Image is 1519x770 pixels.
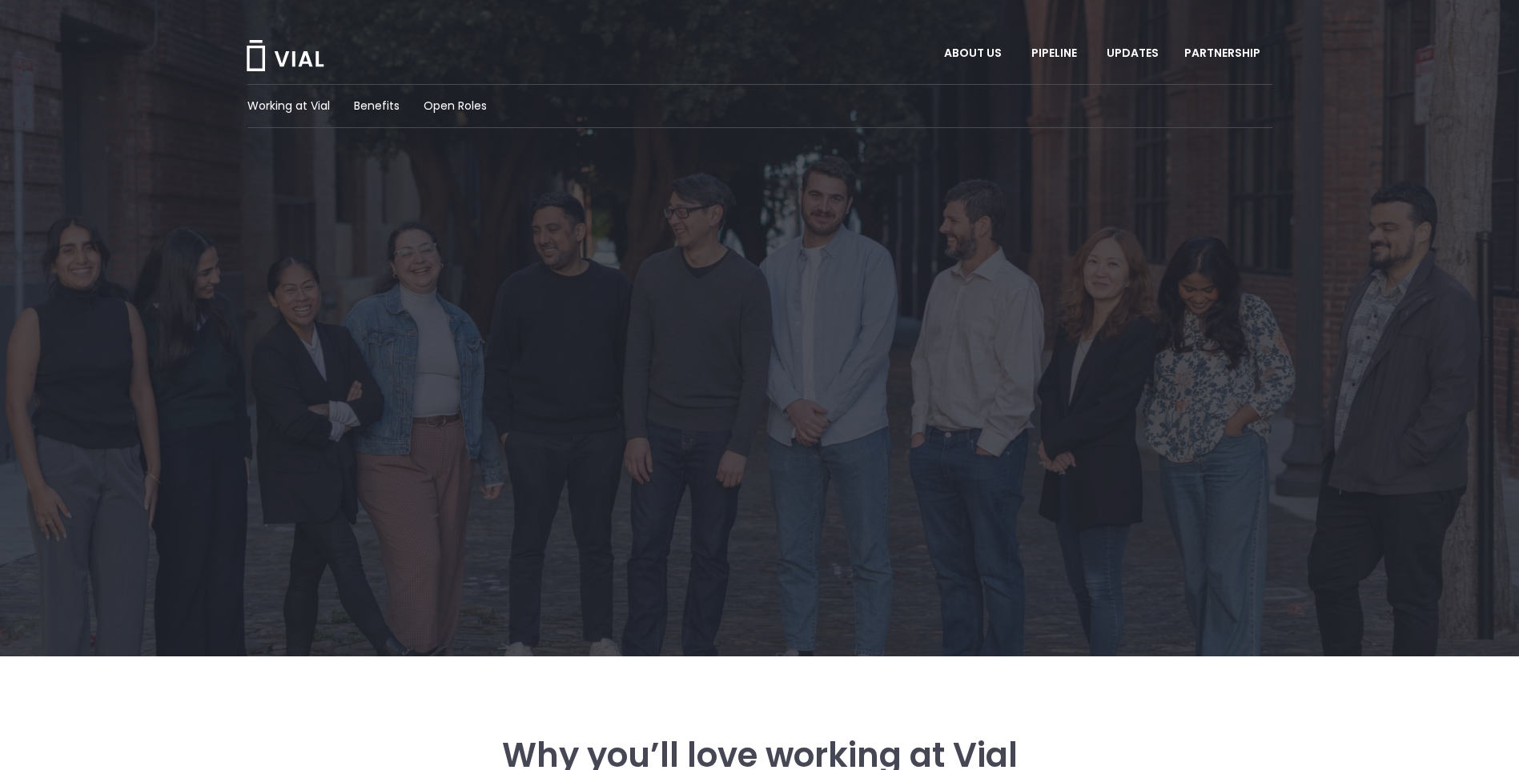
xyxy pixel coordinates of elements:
[247,98,330,114] a: Working at Vial
[354,98,400,114] a: Benefits
[1171,40,1277,67] a: PARTNERSHIPMenu Toggle
[931,40,1018,67] a: ABOUT USMenu Toggle
[1019,40,1093,67] a: PIPELINEMenu Toggle
[424,98,487,114] a: Open Roles
[1094,40,1171,67] a: UPDATES
[245,40,325,71] img: Vial Logo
